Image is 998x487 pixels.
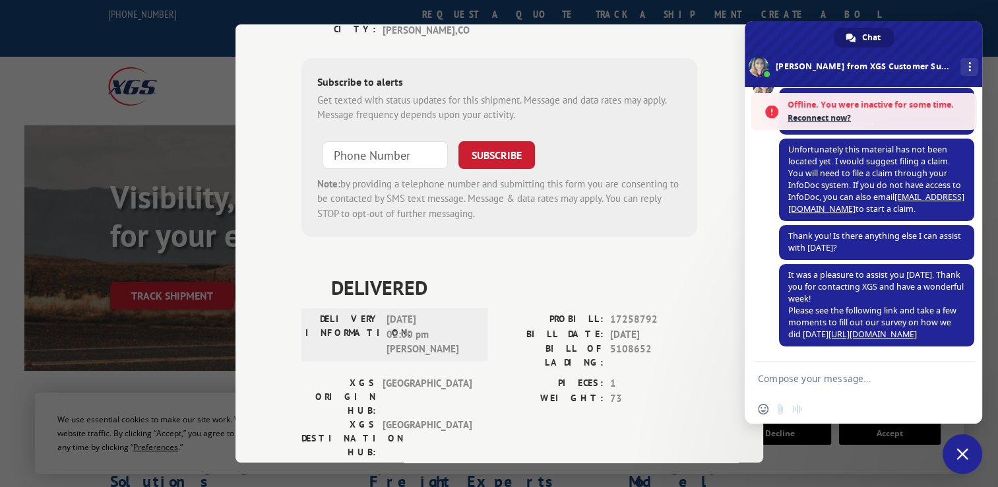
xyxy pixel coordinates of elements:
strong: Note: [317,177,340,189]
span: 73 [610,391,697,406]
div: More channels [960,58,978,76]
label: DELIVERY CITY: [301,8,376,38]
span: Thank you! Is there anything else I can assist with [DATE]? [788,230,961,253]
div: Close chat [943,434,982,474]
button: SUBSCRIBE [458,141,535,168]
span: It was a pleasure to assist you [DATE]. Thank you for contacting XGS and have a wonderful week! P... [788,269,964,340]
span: [DATE] 02:00 pm [PERSON_NAME] [387,312,476,357]
span: Insert an emoji [758,404,768,414]
span: 17258792 [610,312,697,327]
span: FORT [PERSON_NAME] , CO [383,8,472,38]
span: [GEOGRAPHIC_DATA] [383,418,472,459]
span: Offline. You were inactive for some time. [788,98,970,112]
label: BILL DATE: [499,327,604,342]
a: [EMAIL_ADDRESS][DOMAIN_NAME] [788,191,964,214]
div: Get texted with status updates for this shipment. Message and data rates may apply. Message frequ... [317,92,681,122]
span: Chat [862,28,881,48]
label: DELIVERY INFORMATION: [305,312,380,357]
span: [GEOGRAPHIC_DATA] [383,376,472,418]
span: Reconnect now? [788,112,970,125]
div: by providing a telephone number and submitting this form you are consenting to be contacted by SM... [317,176,681,221]
span: Unfortunately this material has not been located yet. I would suggest filing a claim. You will ne... [788,144,964,214]
a: [URL][DOMAIN_NAME] [828,329,917,340]
label: XGS ORIGIN HUB: [301,376,376,418]
span: [DATE] [610,327,697,342]
label: PROBILL: [499,312,604,327]
label: XGS DESTINATION HUB: [301,418,376,459]
span: DELIVERED [331,273,697,302]
input: Phone Number [323,141,448,168]
span: 5108652 [610,342,697,370]
label: BILL OF LADING: [499,342,604,370]
div: Chat [834,28,894,48]
label: WEIGHT: [499,391,604,406]
textarea: Compose your message... [758,373,940,385]
span: 1 [610,376,697,391]
label: PIECES: [499,376,604,391]
div: Subscribe to alerts [317,73,681,92]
